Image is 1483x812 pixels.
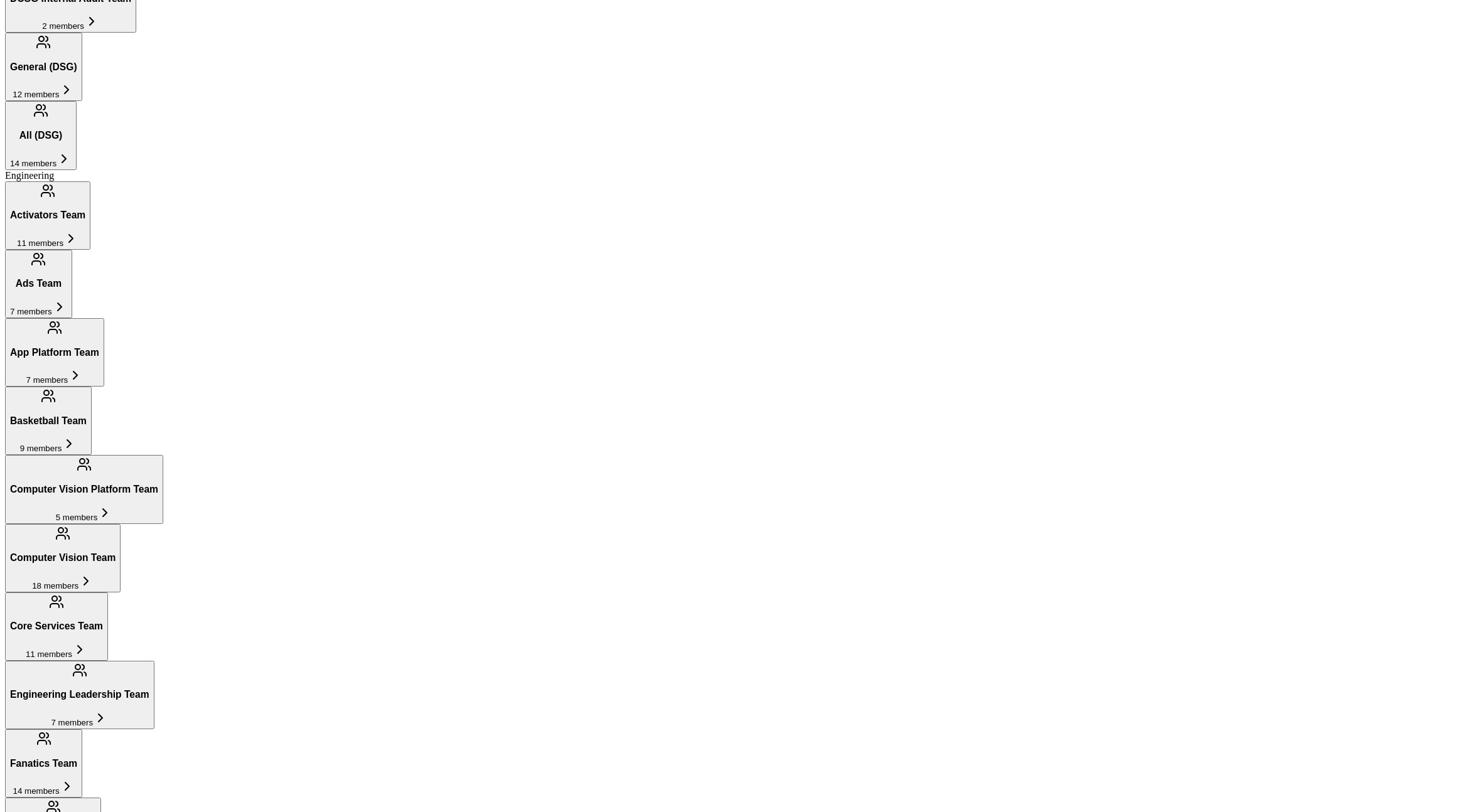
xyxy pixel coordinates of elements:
[5,181,90,250] button: Activators Team11 members
[5,250,72,318] button: Ads Team7 members
[10,61,77,73] h3: General (DSG)
[10,159,57,168] span: 14 members
[10,130,72,141] h3: All (DSG)
[26,649,72,659] span: 11 members
[13,90,59,99] span: 12 members
[10,347,99,358] h3: App Platform Team
[5,318,104,387] button: App Platform Team7 members
[5,33,82,101] button: General (DSG)12 members
[10,484,158,495] h3: Computer Vision Platform Team
[5,170,54,181] span: Engineering
[13,786,60,796] span: 14 members
[32,581,78,590] span: 18 members
[5,101,77,169] button: All (DSG)14 members
[10,415,87,427] h3: Basketball Team
[10,278,67,289] h3: Ads Team
[10,552,116,564] h3: Computer Vision Team
[5,592,108,661] button: Core Services Team11 members
[26,375,68,385] span: 7 members
[5,524,121,592] button: Computer Vision Team18 members
[5,455,163,523] button: Computer Vision Platform Team5 members
[10,689,149,700] h3: Engineering Leadership Team
[5,387,92,455] button: Basketball Team9 members
[10,210,85,221] h3: Activators Team
[10,758,77,769] h3: Fanatics Team
[20,444,62,453] span: 9 members
[10,621,103,632] h3: Core Services Team
[5,729,82,798] button: Fanatics Team14 members
[17,238,63,248] span: 11 members
[5,661,154,729] button: Engineering Leadership Team7 members
[56,513,98,522] span: 5 members
[42,21,84,31] span: 2 members
[10,307,52,316] span: 7 members
[51,718,93,727] span: 7 members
